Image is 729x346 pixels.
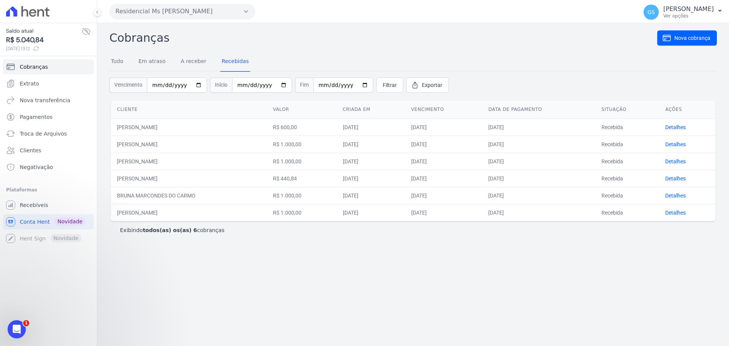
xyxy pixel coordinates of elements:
[663,13,714,19] p: Ver opções
[111,136,267,153] td: [PERSON_NAME]
[267,100,337,119] th: Valor
[20,113,52,121] span: Pagamentos
[595,118,659,136] td: Recebida
[405,204,482,221] td: [DATE]
[6,59,91,246] nav: Sidebar
[3,214,94,229] a: Conta Hent Novidade
[405,153,482,170] td: [DATE]
[20,201,48,209] span: Recebíveis
[595,204,659,221] td: Recebida
[337,118,405,136] td: [DATE]
[337,136,405,153] td: [DATE]
[3,143,94,158] a: Clientes
[109,77,147,93] span: Vencimento
[482,153,595,170] td: [DATE]
[267,153,337,170] td: R$ 1.000,00
[8,320,26,338] iframe: Intercom live chat
[482,170,595,187] td: [DATE]
[143,227,197,233] b: todos(as) os(as) 6
[482,136,595,153] td: [DATE]
[595,170,659,187] td: Recebida
[665,141,686,147] a: Detalhes
[111,187,267,204] td: BRUNA MARCONDES DO CARMO
[20,218,50,226] span: Conta Hent
[337,170,405,187] td: [DATE]
[267,187,337,204] td: R$ 1.000,00
[405,100,482,119] th: Vencimento
[20,147,41,154] span: Clientes
[54,217,85,226] span: Novidade
[6,45,82,52] span: [DATE] 13:12
[6,185,91,194] div: Plataformas
[337,187,405,204] td: [DATE]
[647,9,655,15] span: GS
[663,5,714,13] p: [PERSON_NAME]
[267,136,337,153] td: R$ 1.000,00
[637,2,729,23] button: GS [PERSON_NAME] Ver opções
[111,204,267,221] td: [PERSON_NAME]
[111,170,267,187] td: [PERSON_NAME]
[405,118,482,136] td: [DATE]
[337,153,405,170] td: [DATE]
[111,153,267,170] td: [PERSON_NAME]
[665,124,686,130] a: Detalhes
[109,52,125,72] a: Tudo
[6,27,82,35] span: Saldo atual
[210,77,232,93] span: Início
[665,175,686,182] a: Detalhes
[20,80,39,87] span: Extrato
[482,204,595,221] td: [DATE]
[337,100,405,119] th: Criada em
[109,4,255,19] button: Residencial Ms [PERSON_NAME]
[267,170,337,187] td: R$ 440,84
[3,197,94,213] a: Recebíveis
[383,81,397,89] span: Filtrar
[595,136,659,153] td: Recebida
[109,29,657,46] h2: Cobranças
[6,35,82,45] span: R$ 5.040,84
[595,153,659,170] td: Recebida
[595,100,659,119] th: Situação
[482,187,595,204] td: [DATE]
[3,126,94,141] a: Troca de Arquivos
[137,52,167,72] a: Em atraso
[120,226,224,234] p: Exibindo cobranças
[3,59,94,74] a: Cobranças
[20,96,70,104] span: Nova transferência
[220,52,251,72] a: Recebidas
[3,109,94,125] a: Pagamentos
[20,130,67,137] span: Troca de Arquivos
[674,34,710,42] span: Nova cobrança
[179,52,208,72] a: A receber
[482,100,595,119] th: Data de pagamento
[595,187,659,204] td: Recebida
[337,204,405,221] td: [DATE]
[267,118,337,136] td: R$ 600,00
[405,170,482,187] td: [DATE]
[665,210,686,216] a: Detalhes
[111,100,267,119] th: Cliente
[657,30,717,46] a: Nova cobrança
[3,93,94,108] a: Nova transferência
[23,320,29,326] span: 1
[659,100,715,119] th: Ações
[267,204,337,221] td: R$ 1.000,00
[405,136,482,153] td: [DATE]
[376,77,403,93] a: Filtrar
[665,193,686,199] a: Detalhes
[422,81,442,89] span: Exportar
[665,158,686,164] a: Detalhes
[295,77,313,93] span: Fim
[406,77,449,93] a: Exportar
[3,76,94,91] a: Extrato
[111,118,267,136] td: [PERSON_NAME]
[405,187,482,204] td: [DATE]
[20,63,48,71] span: Cobranças
[3,160,94,175] a: Negativação
[482,118,595,136] td: [DATE]
[20,163,53,171] span: Negativação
